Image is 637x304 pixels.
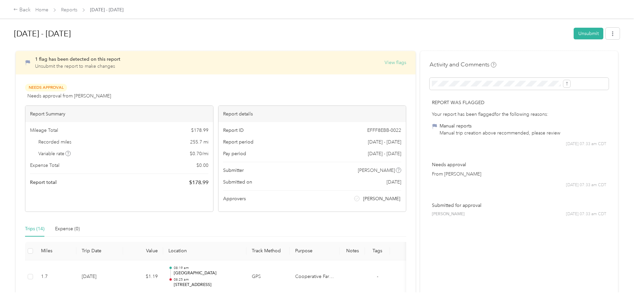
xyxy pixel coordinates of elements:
[600,267,637,304] iframe: Everlance-gr Chat Button Frame
[189,179,208,187] span: $ 178.99
[27,92,111,99] span: Needs approval from [PERSON_NAME]
[25,84,67,91] span: Needs Approval
[25,225,44,233] div: Trips (14)
[223,195,246,202] span: Approvers
[432,99,606,106] p: Report was flagged
[432,171,606,178] p: From [PERSON_NAME]
[246,260,290,294] td: GPS
[223,179,252,186] span: Submitted on
[566,182,606,188] span: [DATE] 07:33 am CDT
[55,225,80,233] div: Expense (0)
[38,150,71,157] span: Variable rate
[223,127,244,134] span: Report ID
[25,106,213,122] div: Report Summary
[76,242,123,260] th: Trip Date
[223,138,253,145] span: Report period
[191,127,208,134] span: $ 178.99
[30,162,59,169] span: Expense Total
[574,28,603,39] button: Unsubmit
[14,26,569,42] h1: Sep 1 - 30, 2025
[432,202,606,209] p: Submitted for approval
[290,260,340,294] td: Cooperative Farmers Elevator (CFE)
[566,141,606,147] span: [DATE] 07:33 am CDT
[35,7,48,13] a: Home
[223,167,244,174] span: Submitter
[35,56,120,62] span: 1 flag has been detected on this report
[432,111,606,118] div: Your report has been flagged for the following reasons:
[190,138,208,145] span: 255.7 mi
[123,242,163,260] th: Value
[340,242,365,260] th: Notes
[363,195,400,202] span: [PERSON_NAME]
[367,127,401,134] span: EFFF8EBB-0022
[174,266,241,270] p: 08:19 am
[36,260,76,294] td: 1.7
[368,150,401,157] span: [DATE] - [DATE]
[163,242,246,260] th: Location
[385,59,406,66] button: View flags
[174,270,241,276] p: [GEOGRAPHIC_DATA]
[174,277,241,282] p: 08:25 am
[432,211,465,217] span: [PERSON_NAME]
[358,167,395,174] span: [PERSON_NAME]
[76,260,123,294] td: [DATE]
[430,60,496,69] h4: Activity and Comments
[30,127,58,134] span: Mileage Total
[30,179,57,186] span: Report total
[123,260,163,294] td: $1.19
[13,6,31,14] div: Back
[36,242,76,260] th: Miles
[246,242,290,260] th: Track Method
[377,274,378,279] span: -
[290,242,340,260] th: Purpose
[223,150,246,157] span: Pay period
[365,242,390,260] th: Tags
[35,63,120,70] p: Unsubmit the report to make changes
[61,7,77,13] a: Reports
[90,6,123,13] span: [DATE] - [DATE]
[218,106,406,122] div: Report details
[387,179,401,186] span: [DATE]
[190,150,208,157] span: $ 0.70 / mi
[440,129,560,136] div: Manual trip creation above recommended, please review
[368,138,401,145] span: [DATE] - [DATE]
[38,138,71,145] span: Recorded miles
[432,161,606,168] p: Needs approval
[566,211,606,217] span: [DATE] 07:33 am CDT
[440,122,560,129] div: Manual reports
[196,162,208,169] span: $ 0.00
[174,282,241,288] p: [STREET_ADDRESS]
